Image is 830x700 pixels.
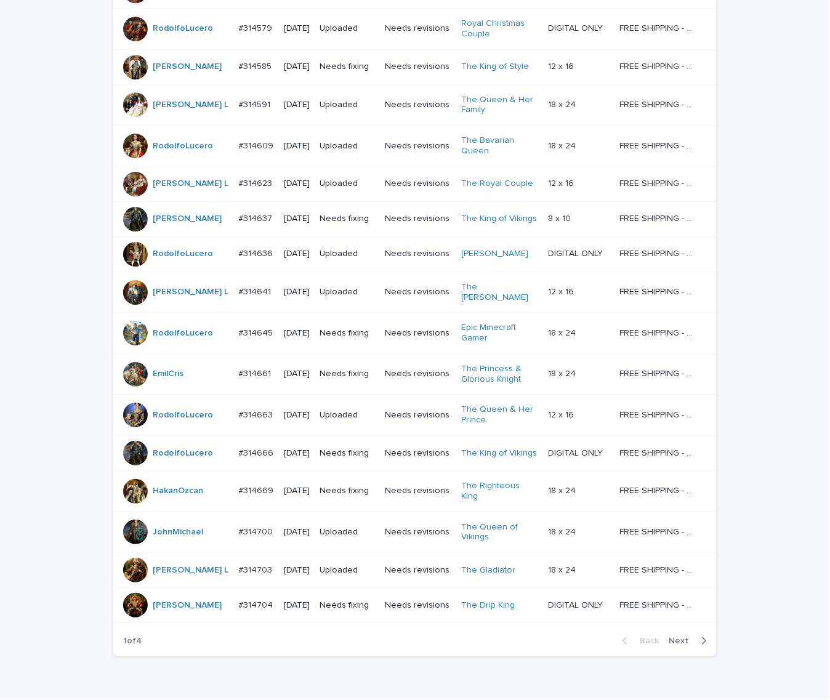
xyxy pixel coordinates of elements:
p: 18 x 24 [549,563,579,576]
p: 12 x 16 [549,59,577,72]
p: 8 x 10 [549,211,574,224]
p: Needs fixing [320,600,376,611]
p: FREE SHIPPING - preview in 1-2 business days, after your approval delivery will take 5-10 b.d. [619,59,699,72]
p: FREE SHIPPING - preview in 1-2 business days, after your approval delivery will take 5-10 b.d. [619,598,699,611]
p: 12 x 16 [549,176,577,189]
p: FREE SHIPPING - preview in 1-2 business days, after your approval delivery will take 5-10 b.d. [619,211,699,224]
p: [DATE] [284,565,310,576]
p: FREE SHIPPING - preview in 1-2 business days, after your approval delivery will take 5-10 b.d. [619,483,699,496]
a: The Queen & Her Family [461,95,538,116]
p: #314585 [239,59,275,72]
p: Needs fixing [320,486,376,496]
a: The King of Vikings [461,448,537,459]
p: Needs revisions [385,565,452,576]
p: #314637 [239,211,275,224]
button: Next [664,635,717,646]
tr: [PERSON_NAME] #314704#314704 [DATE]Needs fixingNeeds revisionsThe Drip King DIGITAL ONLYDIGITAL O... [113,588,717,623]
p: Needs revisions [385,448,452,459]
tr: EmilCris #314661#314661 [DATE]Needs fixingNeeds revisionsThe Princess & Glorious Knight 18 x 2418... [113,353,717,395]
a: [PERSON_NAME] L [153,565,228,576]
tr: RodolfoLucero #314579#314579 [DATE]UploadedNeeds revisionsRoyal Christmas Couple DIGITAL ONLYDIGI... [113,8,717,49]
p: FREE SHIPPING - preview in 1-2 business days, after your approval delivery will take 5-10 b.d. [619,176,699,189]
a: [PERSON_NAME] L [153,287,228,297]
a: [PERSON_NAME] L [153,100,228,110]
p: 18 x 24 [549,366,579,379]
p: [DATE] [284,23,310,34]
p: #314623 [239,176,275,189]
a: The Queen of Vikings [461,522,538,543]
p: Uploaded [320,410,376,420]
p: [DATE] [284,448,310,459]
p: #314663 [239,408,276,420]
tr: RodolfoLucero #314636#314636 [DATE]UploadedNeeds revisions[PERSON_NAME] DIGITAL ONLYDIGITAL ONLY ... [113,236,717,272]
p: [DATE] [284,100,310,110]
p: 12 x 16 [549,284,577,297]
p: Needs fixing [320,448,376,459]
tr: [PERSON_NAME] L #314591#314591 [DATE]UploadedNeeds revisionsThe Queen & Her Family 18 x 2418 x 24... [113,84,717,126]
p: Uploaded [320,141,376,151]
button: Back [613,635,664,646]
p: FREE SHIPPING - preview in 1-2 business days, after your approval delivery will take 5-10 b.d. [619,563,699,576]
a: The [PERSON_NAME] [461,282,538,303]
p: [DATE] [284,249,310,259]
p: Needs revisions [385,179,452,189]
p: Needs fixing [320,369,376,379]
a: The Gladiator [461,565,515,576]
tr: [PERSON_NAME] #314585#314585 [DATE]Needs fixingNeeds revisionsThe King of Style 12 x 1612 x 16 FR... [113,49,717,84]
p: 18 x 24 [549,97,579,110]
p: #314700 [239,525,276,537]
a: The Royal Couple [461,179,533,189]
a: The Drip King [461,600,515,611]
p: Needs revisions [385,62,452,72]
p: 12 x 16 [549,408,577,420]
p: [DATE] [284,600,310,611]
a: RodolfoLucero [153,410,213,420]
p: Needs revisions [385,214,452,224]
a: HakanOzcan [153,486,203,496]
p: [DATE] [284,287,310,297]
p: FREE SHIPPING - preview in 1-2 business days, after your approval delivery will take 5-10 b.d. [619,246,699,259]
p: Needs revisions [385,328,452,339]
p: #314645 [239,326,276,339]
p: Uploaded [320,23,376,34]
p: FREE SHIPPING - preview in 1-2 business days, after your approval delivery will take 5-10 b.d. [619,97,699,110]
p: Needs revisions [385,23,452,34]
p: [DATE] [284,141,310,151]
a: EmilCris [153,369,183,379]
p: [DATE] [284,527,310,537]
p: #314661 [239,366,274,379]
p: Needs revisions [385,100,452,110]
p: FREE SHIPPING - preview in 1-2 business days, after your approval delivery will take 5-10 b.d. [619,21,699,34]
p: Needs fixing [320,328,376,339]
a: The Princess & Glorious Knight [461,364,538,385]
p: Needs fixing [320,62,376,72]
p: Uploaded [320,287,376,297]
a: The King of Style [461,62,529,72]
a: The King of Vikings [461,214,537,224]
p: [DATE] [284,410,310,420]
a: [PERSON_NAME] [153,600,222,611]
tr: [PERSON_NAME] L #314623#314623 [DATE]UploadedNeeds revisionsThe Royal Couple 12 x 1612 x 16 FREE ... [113,166,717,201]
p: FREE SHIPPING - preview in 1-2 business days, after your approval delivery will take 5-10 b.d. [619,446,699,459]
p: 18 x 24 [549,525,579,537]
p: #314636 [239,246,276,259]
tr: JohnMichael #314700#314700 [DATE]UploadedNeeds revisionsThe Queen of Vikings 18 x 2418 x 24 FREE ... [113,512,717,553]
a: RodolfoLucero [153,448,213,459]
p: [DATE] [284,179,310,189]
a: Epic Minecraft Gamer [461,323,538,344]
p: Needs revisions [385,410,452,420]
p: Needs revisions [385,369,452,379]
p: [DATE] [284,486,310,496]
p: #314703 [239,563,275,576]
p: DIGITAL ONLY [549,21,606,34]
p: Uploaded [320,527,376,537]
p: [DATE] [284,369,310,379]
tr: [PERSON_NAME] #314637#314637 [DATE]Needs fixingNeeds revisionsThe King of Vikings 8 x 108 x 10 FR... [113,201,717,236]
p: #314704 [239,598,276,611]
a: [PERSON_NAME] [153,214,222,224]
a: JohnMichael [153,527,203,537]
tr: RodolfoLucero #314645#314645 [DATE]Needs fixingNeeds revisionsEpic Minecraft Gamer 18 x 2418 x 24... [113,313,717,354]
p: FREE SHIPPING - preview in 1-2 business days, after your approval delivery will take 5-10 b.d. [619,525,699,537]
p: FREE SHIPPING - preview in 1-2 business days, after your approval delivery will take 5-10 b.d. [619,408,699,420]
p: [DATE] [284,62,310,72]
